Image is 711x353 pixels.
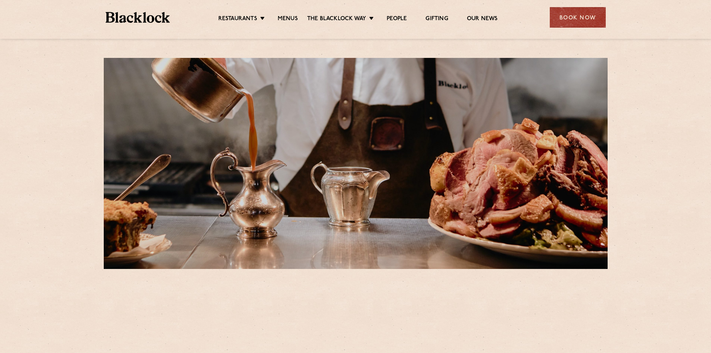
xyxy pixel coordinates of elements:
[425,15,448,24] a: Gifting
[106,12,170,23] img: BL_Textured_Logo-footer-cropped.svg
[307,15,366,24] a: The Blacklock Way
[467,15,498,24] a: Our News
[387,15,407,24] a: People
[218,15,257,24] a: Restaurants
[278,15,298,24] a: Menus
[550,7,606,28] div: Book Now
